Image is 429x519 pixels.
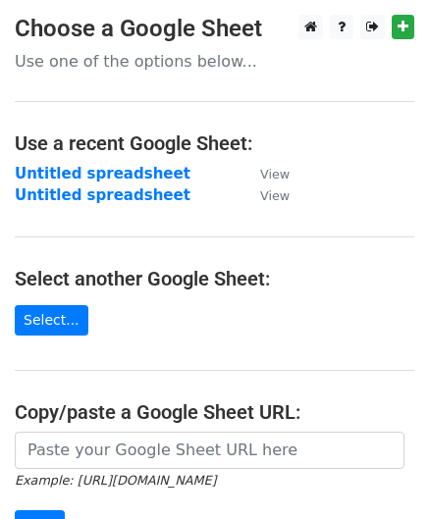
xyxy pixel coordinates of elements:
a: View [241,186,290,204]
h4: Copy/paste a Google Sheet URL: [15,400,414,424]
a: Untitled spreadsheet [15,186,190,204]
small: View [260,167,290,182]
h4: Select another Google Sheet: [15,267,414,290]
p: Use one of the options below... [15,51,414,72]
a: Select... [15,305,88,336]
h4: Use a recent Google Sheet: [15,131,414,155]
small: View [260,188,290,203]
small: Example: [URL][DOMAIN_NAME] [15,473,216,488]
a: Untitled spreadsheet [15,165,190,182]
input: Paste your Google Sheet URL here [15,432,404,469]
h3: Choose a Google Sheet [15,15,414,43]
a: View [241,165,290,182]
